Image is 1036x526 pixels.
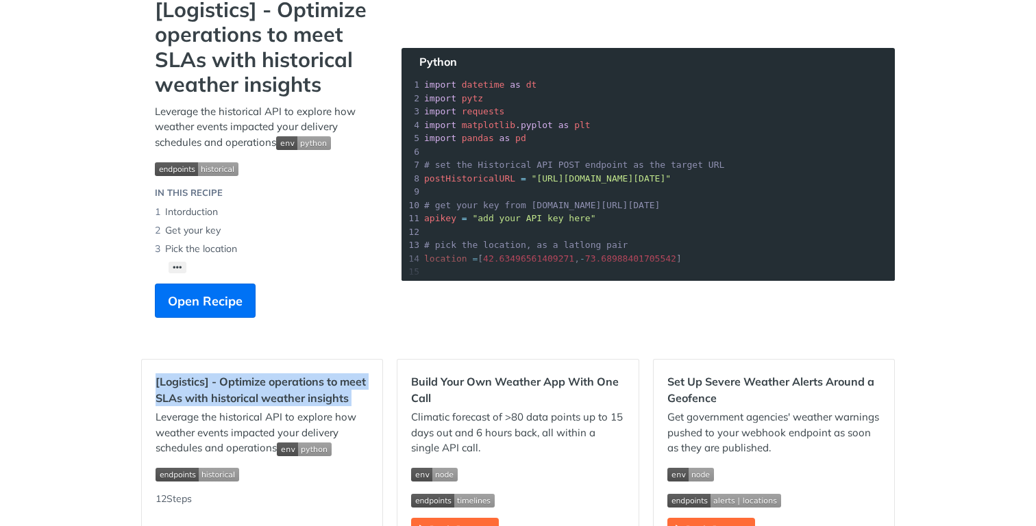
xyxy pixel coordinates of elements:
[156,373,369,406] h2: [Logistics] - Optimize operations to meet SLAs with historical weather insights
[155,104,374,151] p: Leverage the historical API to explore how weather events impacted your delivery schedules and op...
[411,466,624,482] span: Expand image
[411,468,458,481] img: env
[411,494,495,508] img: endpoint
[667,373,880,406] h2: Set Up Severe Weather Alerts Around a Geofence
[276,136,331,149] span: Expand image
[168,292,243,310] span: Open Recipe
[155,186,223,200] div: IN THIS RECIPE
[156,468,239,481] img: endpoint
[155,221,374,240] li: Get your key
[156,410,369,456] p: Leverage the historical API to explore how weather events impacted your delivery schedules and op...
[277,441,332,454] span: Expand image
[667,492,880,508] span: Expand image
[155,203,374,221] li: Intorduction
[667,410,880,456] p: Get government agencies' weather warnings pushed to your webhook endpoint as soon as they are pub...
[155,160,374,176] span: Expand image
[667,468,714,481] img: env
[667,466,880,482] span: Expand image
[667,494,781,508] img: endpoint
[156,466,369,482] span: Expand image
[276,136,331,150] img: env
[169,262,186,273] button: •••
[411,373,624,406] h2: Build Your Own Weather App With One Call
[155,240,374,258] li: Pick the location
[155,162,238,176] img: endpoint
[411,492,624,508] span: Expand image
[277,442,332,456] img: env
[155,284,256,318] button: Open Recipe
[411,410,624,456] p: Climatic forecast of >80 data points up to 15 days out and 6 hours back, all within a single API ...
